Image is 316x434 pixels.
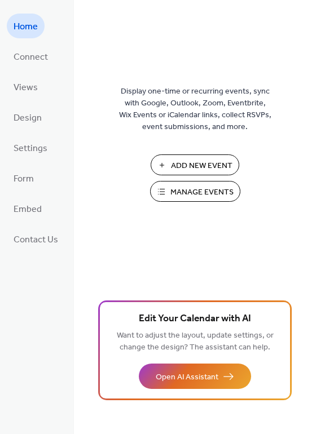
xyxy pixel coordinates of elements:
span: Form [14,170,34,188]
button: Open AI Assistant [139,364,251,389]
span: Connect [14,48,48,67]
a: Contact Us [7,227,65,251]
a: Connect [7,44,55,69]
span: Contact Us [14,231,58,249]
button: Manage Events [150,181,240,202]
span: Edit Your Calendar with AI [139,311,251,327]
span: Display one-time or recurring events, sync with Google, Outlook, Zoom, Eventbrite, Wix Events or ... [119,86,271,133]
span: Manage Events [170,187,234,198]
button: Add New Event [151,154,239,175]
a: Home [7,14,45,38]
a: Views [7,74,45,99]
a: Design [7,105,49,130]
span: Open AI Assistant [156,371,218,383]
span: Design [14,109,42,127]
span: Want to adjust the layout, update settings, or change the design? The assistant can help. [117,328,274,355]
span: Settings [14,140,47,158]
a: Embed [7,196,49,221]
span: Views [14,79,38,97]
a: Form [7,166,41,191]
a: Settings [7,135,54,160]
span: Embed [14,201,42,219]
span: Add New Event [171,160,232,172]
span: Home [14,18,38,36]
